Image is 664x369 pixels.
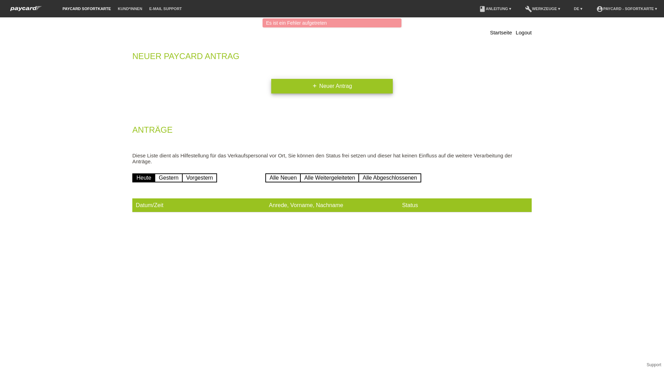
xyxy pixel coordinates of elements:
a: Alle Abgeschlossenen [358,173,421,182]
th: Anrede, Vorname, Nachname [265,198,398,212]
a: paycard Sofortkarte [59,7,114,11]
a: DE ▾ [571,7,586,11]
a: E-Mail Support [146,7,185,11]
a: Alle Weitergeleiteten [300,173,359,182]
h2: Neuer Paycard Antrag [132,53,532,63]
th: Datum/Zeit [132,198,265,212]
a: paycard Sofortkarte [7,8,45,13]
a: Alle Neuen [265,173,301,182]
a: Gestern [155,173,183,182]
i: build [525,6,532,13]
a: addNeuer Antrag [271,79,393,93]
i: add [312,83,317,89]
i: book [479,6,486,13]
a: account_circlepaycard - Sofortkarte ▾ [593,7,661,11]
i: account_circle [596,6,603,13]
img: paycard Sofortkarte [7,5,45,12]
a: Startseite [490,30,512,35]
p: Diese Liste dient als Hilfestellung für das Verkaufspersonal vor Ort, Sie können den Status frei ... [132,153,532,164]
div: Es ist ein Fehler aufgetreten [263,18,401,27]
a: buildWerkzeuge ▾ [522,7,564,11]
th: Status [399,198,532,212]
a: Kund*innen [114,7,146,11]
a: Support [647,362,661,367]
a: Heute [132,173,156,182]
a: Logout [516,30,532,35]
a: Vorgestern [182,173,217,182]
a: bookAnleitung ▾ [475,7,515,11]
h2: Anträge [132,126,532,137]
